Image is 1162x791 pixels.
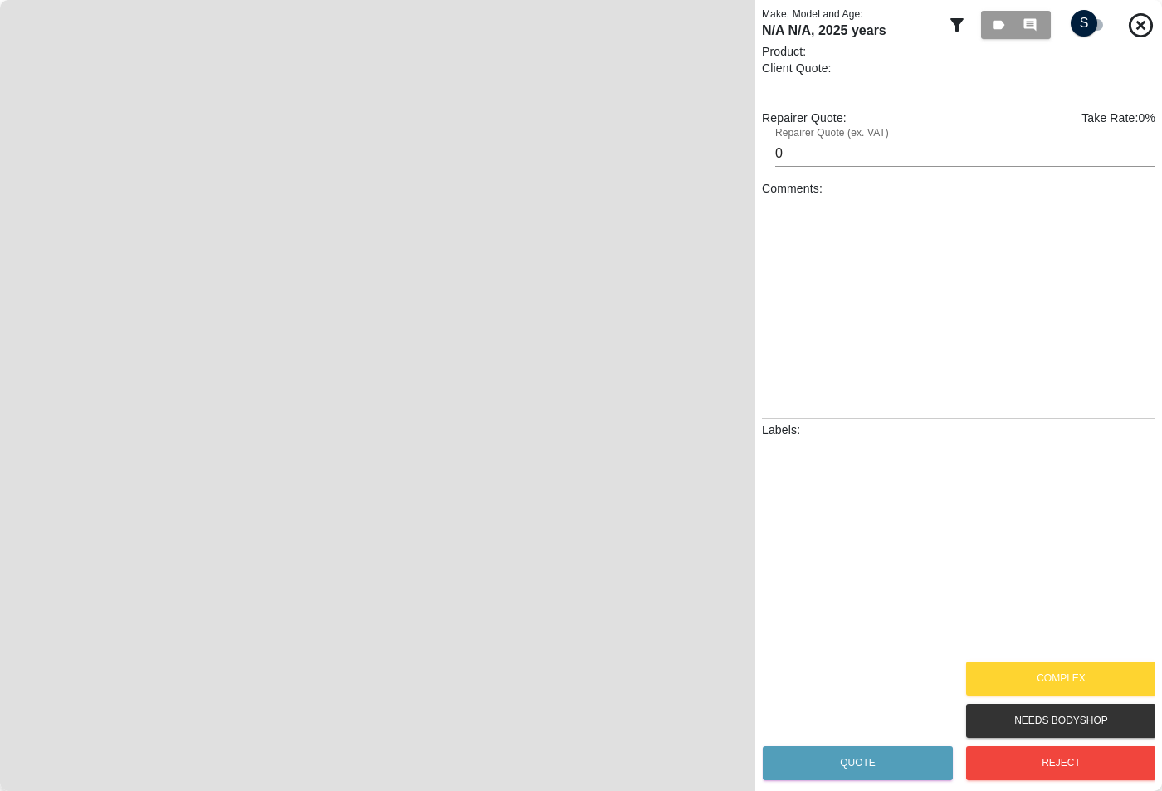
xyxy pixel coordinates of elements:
[762,43,1155,60] p: Product:
[762,110,847,126] p: Repairer Quote:
[763,746,953,780] button: Quote
[966,746,1156,780] button: Reject
[966,704,1156,738] button: Needs Bodyshop
[762,7,940,22] p: Make, Model and Age:
[1081,110,1155,127] p: Take Rate: 0 %
[966,662,1156,696] button: Complex
[762,180,1155,197] p: Comments:
[762,22,940,39] h1: N/A N/A , 2025 years
[762,422,1155,438] p: Labels:
[762,60,1155,76] p: Client Quote:
[775,126,889,140] label: Repairer Quote (ex. VAT)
